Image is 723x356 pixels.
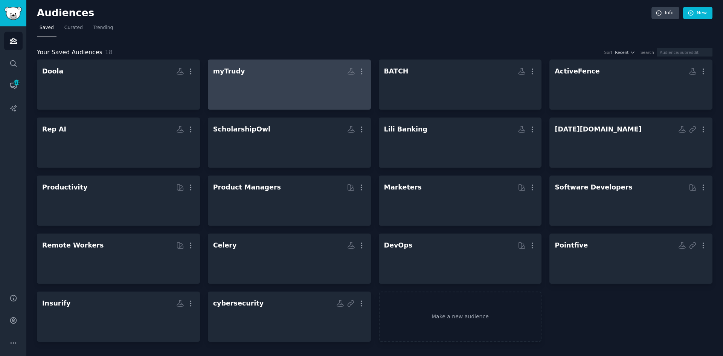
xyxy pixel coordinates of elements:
a: [DATE][DOMAIN_NAME] [549,118,712,168]
div: Product Managers [213,183,281,192]
a: Remote Workers [37,234,200,284]
img: GummySearch logo [5,7,22,20]
a: Productivity [37,176,200,226]
div: Lili Banking [384,125,427,134]
div: Remote Workers [42,241,104,250]
a: Product Managers [208,176,371,226]
div: Search [641,50,654,55]
a: Saved [37,22,56,37]
div: Rep AI [42,125,66,134]
div: Sort [604,50,613,55]
a: New [683,7,712,20]
div: Marketers [384,183,422,192]
span: Recent [615,50,628,55]
a: Trending [91,22,116,37]
a: DevOps [379,234,542,284]
span: Trending [93,24,113,31]
div: Doola [42,67,63,76]
a: ScholarshipOwl [208,118,371,168]
input: Audience/Subreddit [657,48,712,57]
div: Celery [213,241,237,250]
h2: Audiences [37,7,651,19]
a: Pointfive [549,234,712,284]
div: [DATE][DOMAIN_NAME] [555,125,641,134]
span: Curated [64,24,83,31]
a: Celery [208,234,371,284]
a: cybersecurity [208,292,371,342]
span: Saved [40,24,54,31]
a: 321 [4,76,23,95]
div: BATCH [384,67,409,76]
a: Marketers [379,176,542,226]
div: cybersecurity [213,299,264,308]
div: DevOps [384,241,413,250]
div: myTrudy [213,67,245,76]
a: Make a new audience [379,292,542,342]
a: Doola [37,60,200,110]
a: Info [651,7,679,20]
div: ActiveFence [555,67,599,76]
a: BATCH [379,60,542,110]
div: Insurify [42,299,71,308]
button: Recent [615,50,635,55]
span: 321 [13,80,20,85]
div: Productivity [42,183,87,192]
a: Curated [62,22,85,37]
a: ActiveFence [549,60,712,110]
div: ScholarshipOwl [213,125,270,134]
a: Rep AI [37,118,200,168]
a: myTrudy [208,60,371,110]
a: Lili Banking [379,118,542,168]
div: Software Developers [555,183,632,192]
span: Your Saved Audiences [37,48,102,57]
div: Pointfive [555,241,588,250]
span: 18 [105,49,113,56]
a: Software Developers [549,176,712,226]
a: Insurify [37,292,200,342]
